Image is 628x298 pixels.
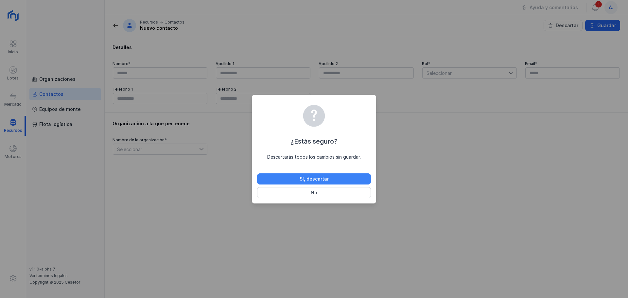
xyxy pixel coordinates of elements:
[257,173,371,184] button: Sí, descartar
[257,154,371,160] div: Descartarás todos los cambios sin guardar.
[300,176,329,182] div: Sí, descartar
[257,187,371,198] button: No
[257,137,371,146] div: ¿Estás seguro?
[311,189,317,196] div: No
